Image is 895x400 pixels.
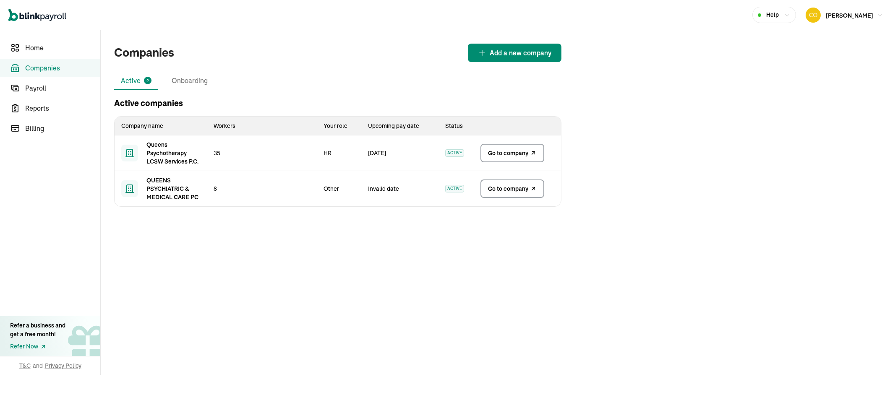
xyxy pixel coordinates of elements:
span: Go to company [488,184,528,193]
td: [DATE] [361,135,438,171]
span: Add a new company [490,48,551,58]
span: 2 [146,78,149,84]
span: T&C [19,361,31,370]
span: Queens Psychotherapy LCSW Services P.C. [146,140,200,166]
td: 35 [207,135,317,171]
span: Billing [25,123,100,133]
iframe: Chat Widget [756,309,895,400]
td: 8 [207,171,317,207]
div: Refer a business and get a free month! [10,321,65,339]
a: Go to company [480,179,544,198]
span: Help [766,10,779,19]
td: Other [317,171,361,207]
th: Your role [317,117,361,135]
td: Invalid date [361,171,438,207]
th: Upcoming pay date [361,117,438,135]
td: HR [317,135,361,171]
button: Add a new company [468,44,561,62]
a: Go to company [480,144,544,162]
span: Companies [25,63,100,73]
span: Payroll [25,83,100,93]
span: Reports [25,103,100,113]
nav: Global [8,3,66,27]
span: Go to company [488,149,528,157]
span: and [33,361,43,370]
span: Home [25,43,100,53]
span: Privacy Policy [45,361,81,370]
span: QUEENS PSYCHIATRIC & MEDICAL CARE PC [146,176,200,201]
li: Onboarding [165,72,214,90]
a: Refer Now [10,342,65,351]
li: Active [114,72,158,90]
span: [PERSON_NAME] [826,12,873,19]
button: Help [752,7,796,23]
h2: Active companies [114,97,183,109]
span: ACTIVE [445,185,464,192]
span: ACTIVE [445,149,464,157]
h1: Companies [114,44,174,62]
th: Status [438,117,477,135]
th: Company name [115,117,207,135]
th: Workers [207,117,317,135]
button: [PERSON_NAME] [802,6,887,24]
